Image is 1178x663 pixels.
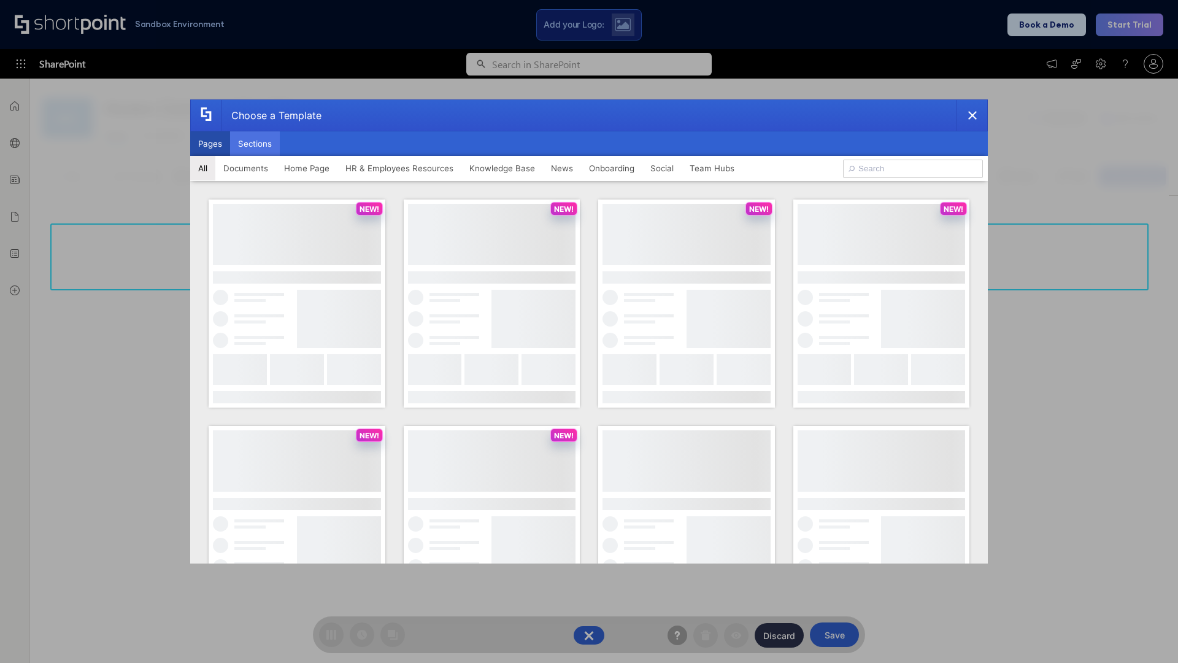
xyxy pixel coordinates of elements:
[554,204,574,214] p: NEW!
[215,156,276,180] button: Documents
[749,204,769,214] p: NEW!
[581,156,642,180] button: Onboarding
[230,131,280,156] button: Sections
[642,156,682,180] button: Social
[843,160,983,178] input: Search
[461,156,543,180] button: Knowledge Base
[1117,604,1178,663] iframe: Chat Widget
[543,156,581,180] button: News
[944,204,963,214] p: NEW!
[276,156,337,180] button: Home Page
[221,100,321,131] div: Choose a Template
[360,431,379,440] p: NEW!
[190,156,215,180] button: All
[682,156,742,180] button: Team Hubs
[190,131,230,156] button: Pages
[360,204,379,214] p: NEW!
[554,431,574,440] p: NEW!
[337,156,461,180] button: HR & Employees Resources
[190,99,988,564] div: template selector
